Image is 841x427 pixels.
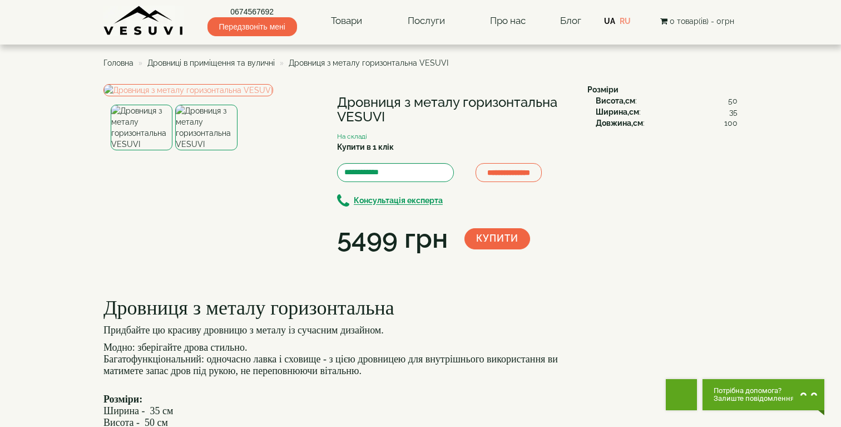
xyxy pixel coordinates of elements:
div: : [596,95,738,106]
font: Дровниця з металу горизонтальна [103,297,394,319]
div: 5499 грн [337,220,448,258]
span: 0 товар(ів) - 0грн [670,17,734,26]
button: 0 товар(ів) - 0грн [657,15,738,27]
font: Модно: зберігайте дрова стильно. Багатофункціональний: одночасно лавка і сховище - з цією дровниц... [103,342,558,376]
a: 0674567692 [207,6,297,17]
div: : [596,117,738,129]
b: Розміри [587,85,619,94]
h1: Дровниця з металу горизонтальна VESUVI [337,95,571,125]
b: Ширина,см [596,107,639,116]
a: Блог [560,15,581,26]
a: Про нас [479,8,537,34]
span: Залиште повідомлення [714,395,794,403]
button: Купити [464,228,530,249]
img: Дровниця з металу горизонтальна VESUVI [103,84,273,96]
span: Потрібна допомога? [714,387,794,395]
span: 35 [729,106,738,117]
span: 100 [724,117,738,129]
button: Chat button [703,379,824,410]
b: Висота,см [596,96,635,105]
a: Дровниці в приміщення та вуличні [147,58,275,67]
span: Дровниця з металу горизонтальна VESUVI [289,58,448,67]
div: : [596,106,738,117]
small: На складі [337,132,367,140]
b: Розміри: [103,394,142,405]
span: 50 [728,95,738,106]
img: Завод VESUVI [103,6,184,36]
a: UA [604,17,615,26]
a: Товари [320,8,373,34]
a: RU [620,17,631,26]
a: Головна [103,58,133,67]
button: Get Call button [666,379,697,410]
b: Довжина,см [596,119,643,127]
img: Дровниця з металу горизонтальна VESUVI [111,105,172,150]
img: Дровниця з металу горизонтальна VESUVI [175,105,237,150]
label: Купити в 1 клік [337,141,394,153]
b: Консультація експерта [354,197,443,205]
span: Передзвоніть мені [207,17,297,36]
a: Послуги [397,8,456,34]
font: Придбайте цю красиву дровницю з металу із сучасним дизайном. [103,325,384,336]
